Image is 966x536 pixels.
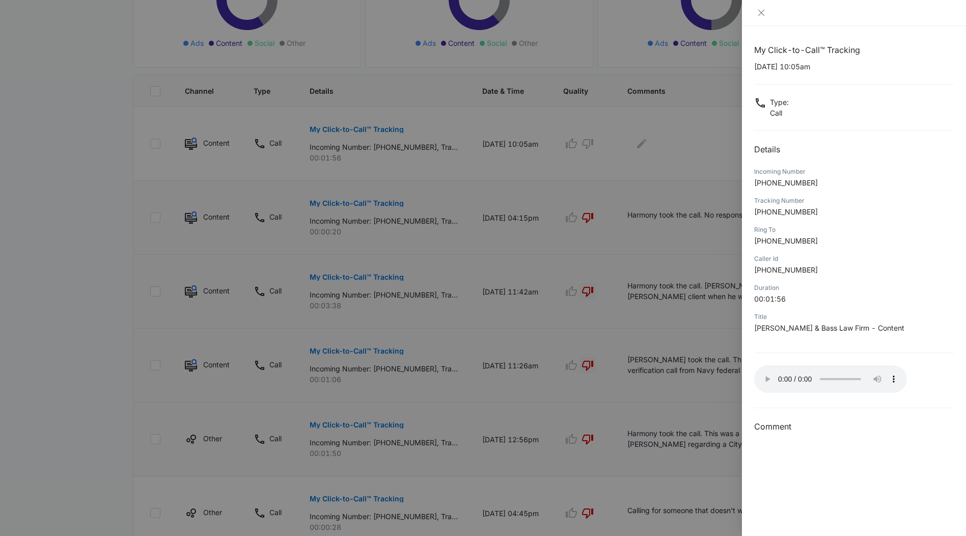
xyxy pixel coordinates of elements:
p: Type : [770,97,789,108]
h1: My Click-to-Call™ Tracking [754,44,954,56]
span: [PHONE_NUMBER] [754,265,818,274]
div: Ring To [754,225,954,234]
span: [PHONE_NUMBER] [754,236,818,245]
span: close [757,9,765,17]
h2: Details [754,143,954,155]
span: 00:01:56 [754,294,786,303]
div: Caller Id [754,254,954,263]
p: [DATE] 10:05am [754,61,954,72]
div: Title [754,312,954,321]
h3: Comment [754,420,954,433]
p: Call [770,108,789,118]
span: [PHONE_NUMBER] [754,207,818,216]
div: Incoming Number [754,167,954,176]
button: Close [754,8,768,17]
span: [PERSON_NAME] & Bass Law Firm - Content [754,324,904,332]
span: [PHONE_NUMBER] [754,178,818,187]
div: Tracking Number [754,196,954,205]
audio: Your browser does not support the audio tag. [754,365,907,393]
div: Duration [754,283,954,292]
